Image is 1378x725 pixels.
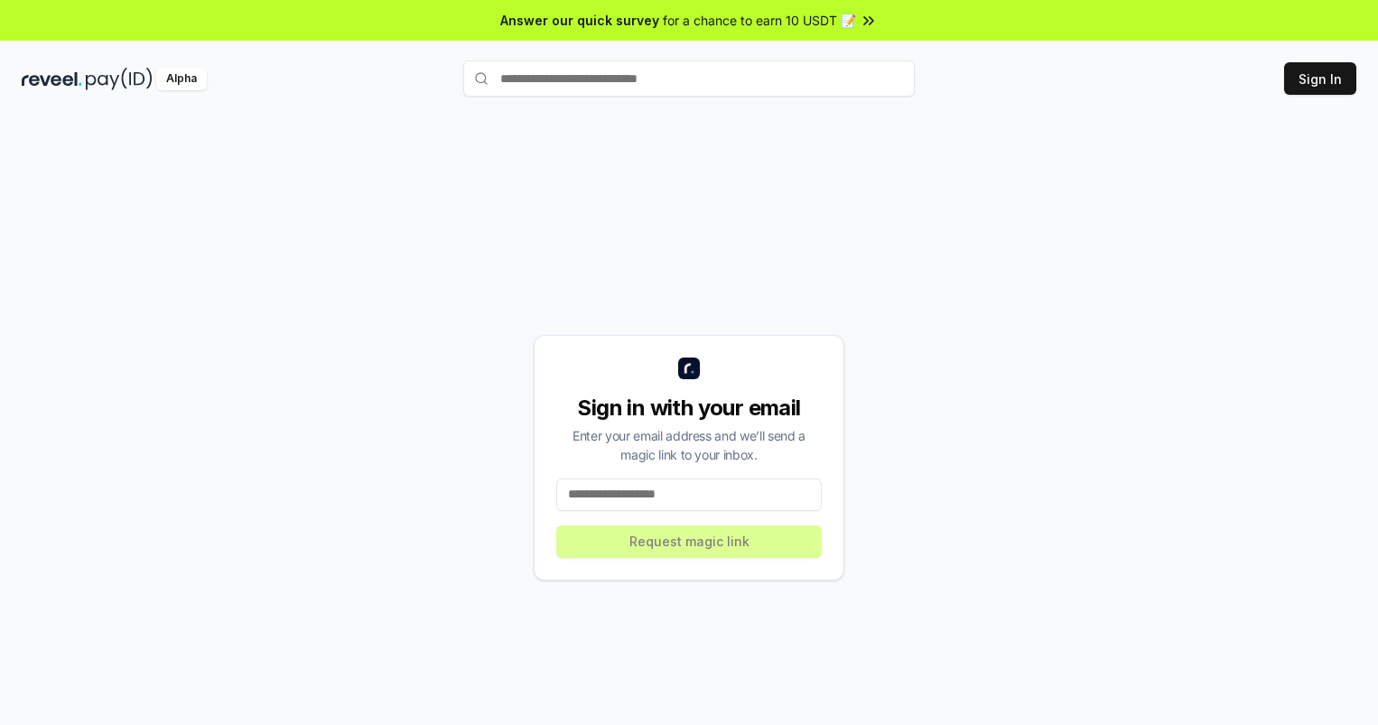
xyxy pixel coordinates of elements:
img: pay_id [86,68,153,90]
div: Sign in with your email [556,394,822,423]
button: Sign In [1284,62,1356,95]
div: Enter your email address and we’ll send a magic link to your inbox. [556,426,822,464]
span: for a chance to earn 10 USDT 📝 [663,11,856,30]
span: Answer our quick survey [500,11,659,30]
img: logo_small [678,358,700,379]
div: Alpha [156,68,207,90]
img: reveel_dark [22,68,82,90]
